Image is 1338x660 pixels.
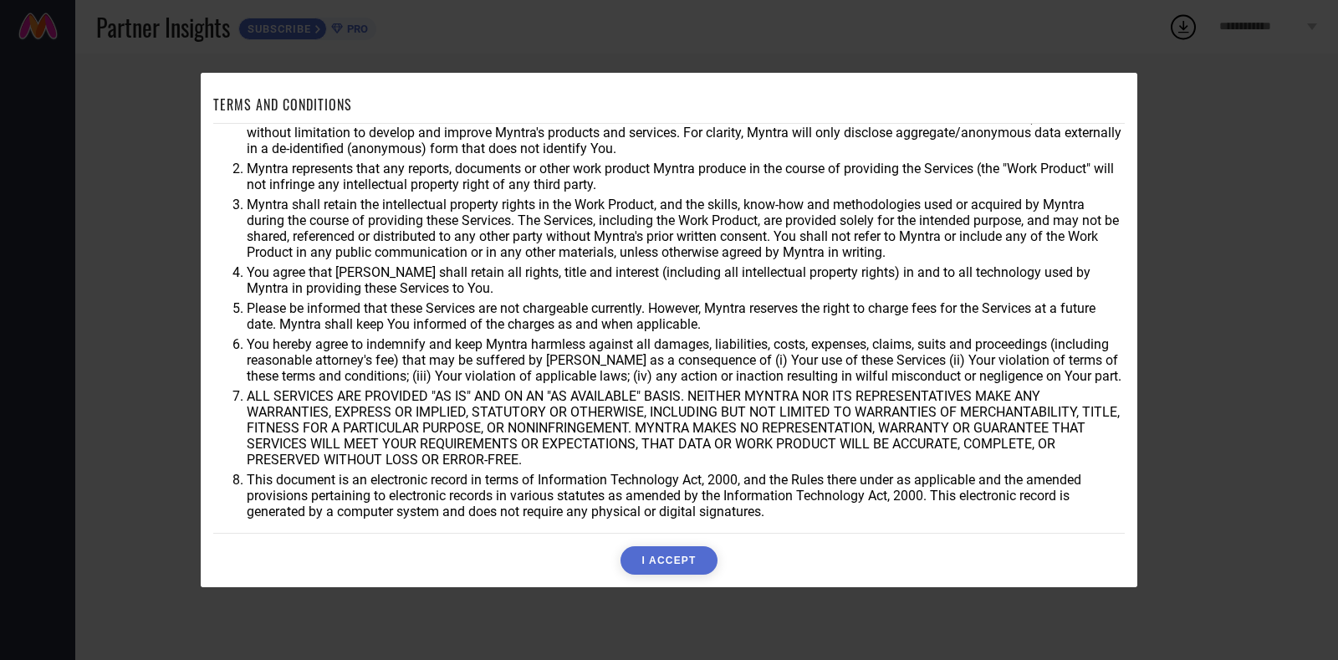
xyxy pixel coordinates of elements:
li: Myntra shall retain the intellectual property rights in the Work Product, and the skills, know-ho... [247,197,1125,260]
li: Myntra represents that any reports, documents or other work product Myntra produce in the course ... [247,161,1125,192]
li: You agree that [PERSON_NAME] shall retain all rights, title and interest (including all intellect... [247,264,1125,296]
li: ALL SERVICES ARE PROVIDED "AS IS" AND ON AN "AS AVAILABLE" BASIS. NEITHER MYNTRA NOR ITS REPRESEN... [247,388,1125,468]
li: You agree that Myntra may use aggregate and anonymized data for any business purpose during or af... [247,109,1125,156]
li: Please be informed that these Services are not chargeable currently. However, Myntra reserves the... [247,300,1125,332]
button: I ACCEPT [620,546,717,575]
h1: TERMS AND CONDITIONS [213,95,352,115]
li: You hereby agree to indemnify and keep Myntra harmless against all damages, liabilities, costs, e... [247,336,1125,384]
li: This document is an electronic record in terms of Information Technology Act, 2000, and the Rules... [247,472,1125,519]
